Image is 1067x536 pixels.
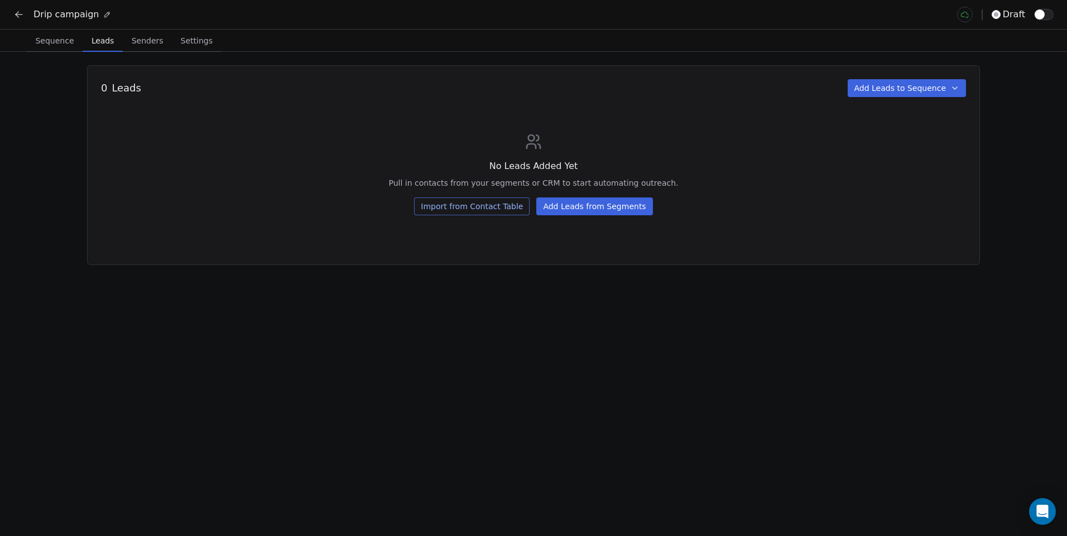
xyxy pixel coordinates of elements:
button: Add Leads from Segments [536,197,652,215]
span: Leads [112,81,141,95]
span: 0 [101,81,107,95]
button: Import from Contact Table [414,197,530,215]
div: Open Intercom Messenger [1029,498,1056,525]
div: Pull in contacts from your segments or CRM to start automating outreach. [388,177,678,189]
div: No Leads Added Yet [388,160,678,173]
span: Senders [127,33,168,49]
button: Add Leads to Sequence [848,79,967,97]
span: Sequence [31,33,78,49]
span: Leads [87,33,118,49]
span: draft [1003,8,1025,21]
span: Drip campaign [33,8,99,21]
span: Settings [176,33,217,49]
